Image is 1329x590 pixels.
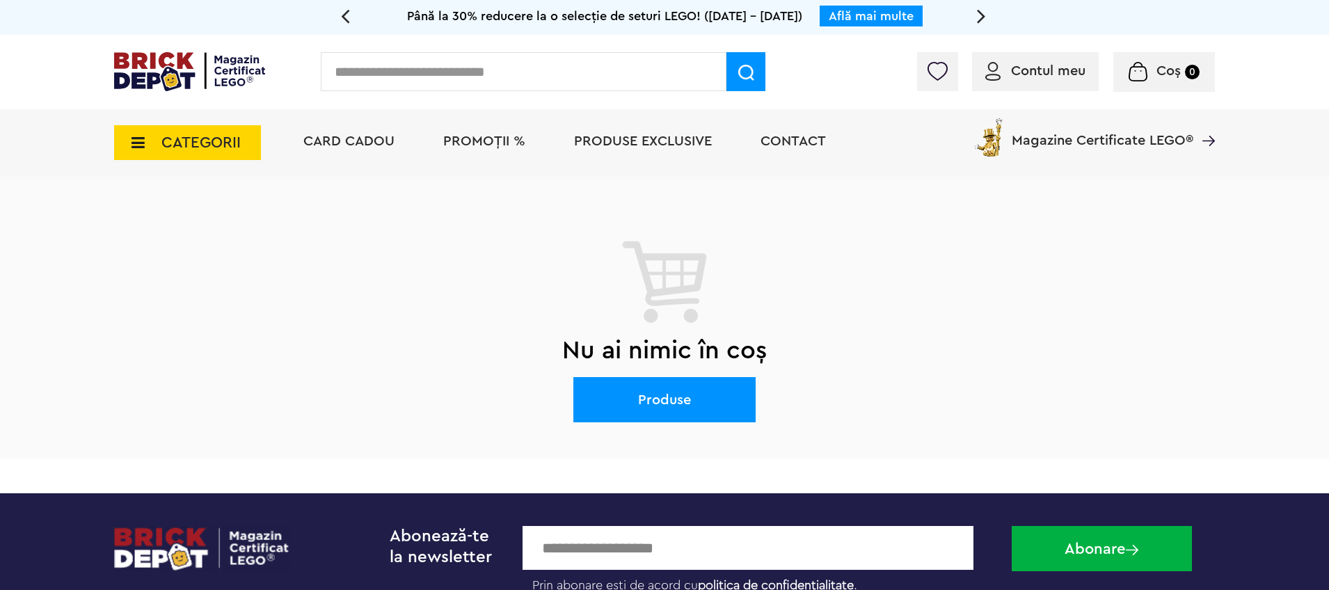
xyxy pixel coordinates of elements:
a: Produse exclusive [574,134,712,148]
h2: Nu ai nimic în coș [114,324,1215,377]
span: Abonează-te la newsletter [390,528,492,566]
small: 0 [1185,65,1200,79]
span: Magazine Certificate LEGO® [1012,115,1193,147]
a: Card Cadou [303,134,395,148]
img: footerlogo [114,526,290,571]
a: Produse [573,377,756,422]
a: Magazine Certificate LEGO® [1193,115,1215,129]
a: PROMOȚII % [443,134,525,148]
span: Coș [1156,64,1181,78]
span: CATEGORII [161,135,241,150]
span: Contul meu [1011,64,1085,78]
img: Abonare [1126,545,1138,555]
span: Până la 30% reducere la o selecție de seturi LEGO! ([DATE] - [DATE]) [407,10,802,22]
a: Află mai multe [829,10,914,22]
a: Contul meu [985,64,1085,78]
a: Contact [761,134,826,148]
button: Abonare [1012,526,1192,571]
